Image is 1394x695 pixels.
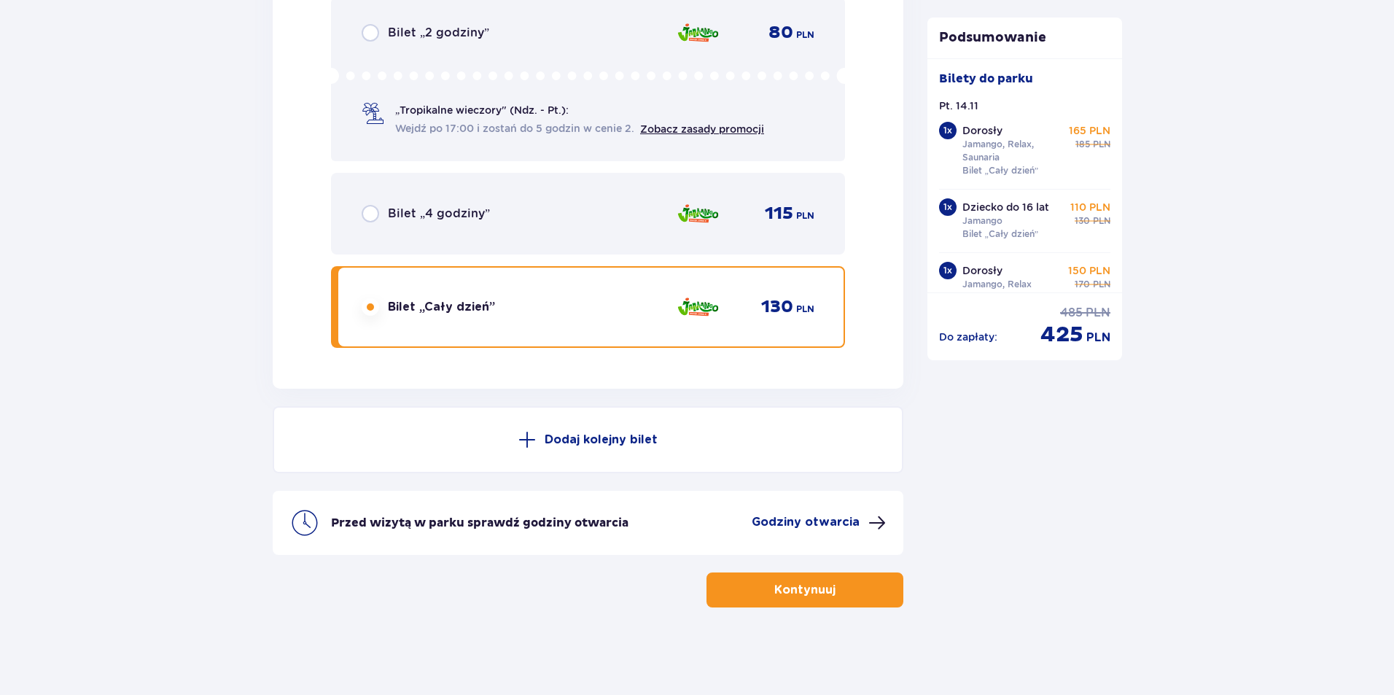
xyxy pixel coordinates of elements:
div: 1 x [939,262,957,279]
p: Jamango, Relax [962,278,1032,291]
button: Godziny otwarcia [752,514,886,532]
p: Kontynuuj [774,582,836,598]
img: clock icon [290,508,319,537]
img: zone logo [677,198,720,229]
p: 130 [761,296,793,318]
p: Godziny otwarcia [752,514,860,530]
p: 185 [1075,138,1090,151]
img: zone logo [677,292,720,322]
p: PLN [1093,278,1110,291]
p: Do zapłaty : [939,330,997,344]
p: Jamango [962,214,1002,228]
p: PLN [1093,214,1110,228]
p: Bilet „2 godziny” [388,25,489,41]
p: Bilet „Cały dzień” [388,299,495,315]
p: Jamango, Relax, Saunaria [962,138,1063,164]
p: Dorosły [962,263,1002,278]
p: Podsumowanie [927,29,1123,47]
img: zone logo [677,18,720,48]
div: 1 x [939,198,957,216]
p: PLN [796,28,814,42]
p: 165 PLN [1069,123,1110,138]
p: PLN [1086,305,1110,321]
p: 170 [1075,278,1090,291]
p: 110 PLN [1070,200,1110,214]
span: Wejdź po 17:00 i zostań do 5 godzin w cenie 2. [395,121,634,136]
button: Kontynuuj [706,572,903,607]
p: Bilety do parku [939,71,1033,87]
p: Dziecko do 16 lat [962,200,1049,214]
p: PLN [796,209,814,222]
p: „Tropikalne wieczory" (Ndz. - Pt.): [395,103,569,117]
p: Bilet „4 godziny” [388,206,490,222]
p: Bilet „Cały dzień” [962,164,1039,177]
p: PLN [796,303,814,316]
p: PLN [1086,330,1110,346]
p: 130 [1075,214,1090,228]
p: 485 [1060,305,1083,321]
p: Dorosły [962,123,1002,138]
p: Dodaj kolejny bilet [545,432,658,448]
div: 1 x [939,122,957,139]
button: Dodaj kolejny bilet [273,406,903,473]
p: 115 [765,203,793,225]
a: Zobacz zasady promocji [640,123,764,135]
p: Przed wizytą w parku sprawdź godziny otwarcia [331,515,628,531]
p: PLN [1093,138,1110,151]
p: Bilet „Cały dzień” [962,228,1039,241]
p: 80 [768,22,793,44]
p: Pt. 14.11 [939,98,978,113]
p: 425 [1040,321,1083,349]
p: 150 PLN [1068,263,1110,278]
p: Bilet „Cały dzień” [962,291,1039,304]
